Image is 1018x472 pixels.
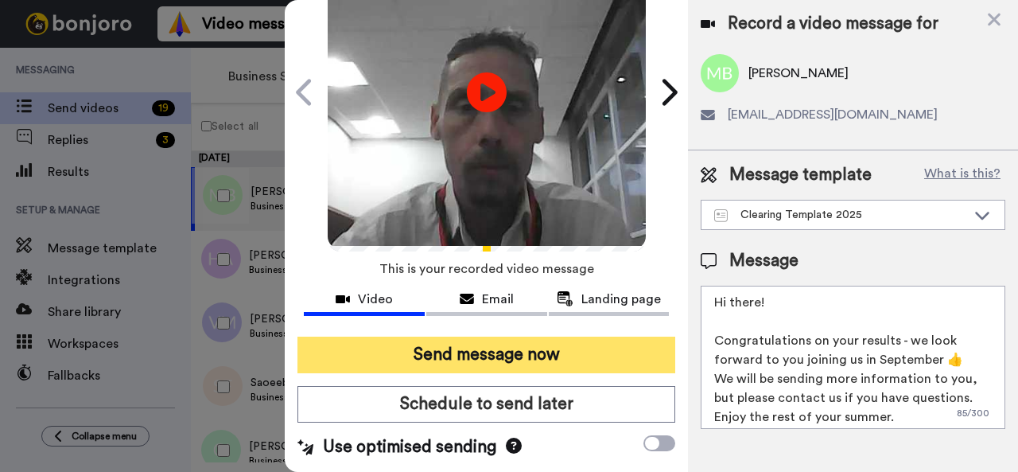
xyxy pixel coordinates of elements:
div: Clearing Template 2025 [714,207,966,223]
span: Video [358,290,393,309]
span: This is your recorded video message [379,252,594,287]
button: What is this? [919,163,1005,187]
span: Email [482,290,514,309]
span: [EMAIL_ADDRESS][DOMAIN_NAME] [728,105,938,124]
span: Use optimised sending [323,435,496,459]
span: Message template [729,163,872,187]
span: Message [729,249,798,273]
img: Message-temps.svg [714,209,728,222]
button: Send message now [297,337,675,373]
textarea: Hi there! Congratulations on your results - we look forward to you joining us in September 👍 We w... [701,286,1005,429]
span: Landing page [581,290,661,309]
button: Schedule to send later [297,386,675,423]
